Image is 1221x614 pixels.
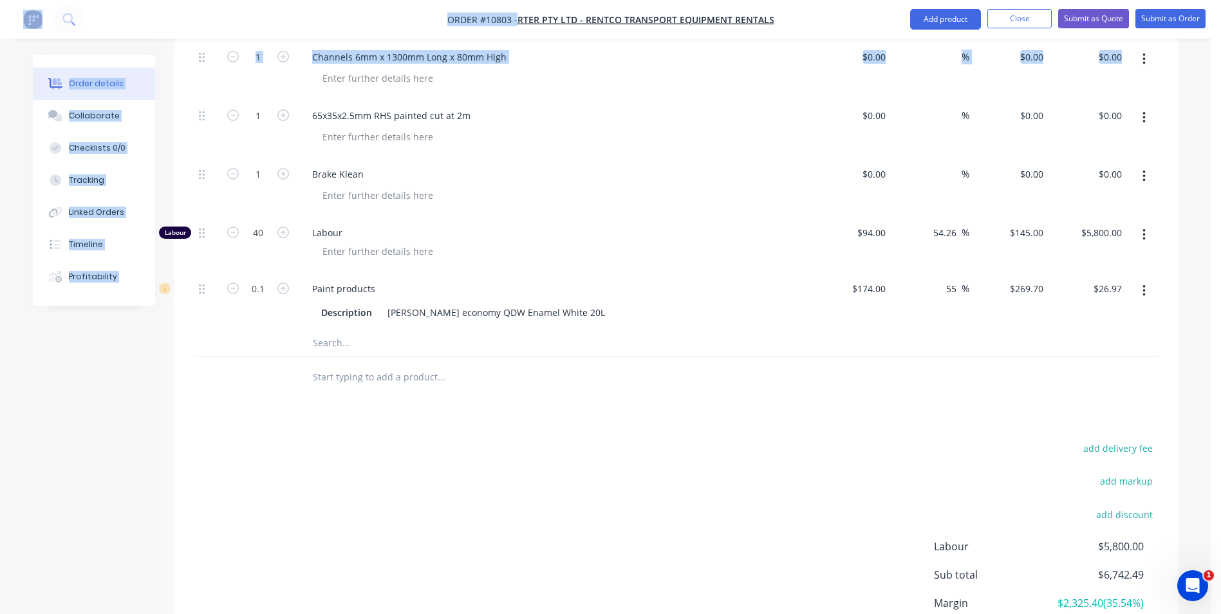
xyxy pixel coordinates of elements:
[33,100,155,132] button: Collaborate
[1177,570,1208,601] iframe: Intercom live chat
[69,110,120,122] div: Collaborate
[312,364,570,390] input: Start typing to add a product...
[1049,595,1144,611] span: $2,325.40 ( 35.54 %)
[1049,539,1144,554] span: $5,800.00
[33,196,155,228] button: Linked Orders
[312,226,806,239] span: Labour
[910,9,981,30] button: Add product
[302,165,374,183] div: Brake Klean
[23,10,42,29] img: Factory
[1058,9,1129,28] button: Submit as Quote
[1204,570,1214,581] span: 1
[69,271,117,283] div: Profitability
[69,174,104,186] div: Tracking
[69,239,103,250] div: Timeline
[33,132,155,164] button: Checklists 0/0
[1076,440,1159,457] button: add delivery fee
[302,279,386,298] div: Paint products
[316,303,377,322] div: Description
[934,595,1049,611] span: Margin
[33,68,155,100] button: Order details
[69,78,124,89] div: Order details
[33,164,155,196] button: Tracking
[1135,9,1206,28] button: Submit as Order
[987,9,1052,28] button: Close
[934,539,1049,554] span: Labour
[447,14,517,26] span: Order #10803 -
[69,142,126,154] div: Checklists 0/0
[962,108,969,123] span: %
[1093,472,1159,490] button: add markup
[159,227,191,239] div: Labour
[962,281,969,296] span: %
[962,225,969,240] span: %
[302,48,517,66] div: Channels 6mm x 1300mm Long x 80mm High
[962,167,969,181] span: %
[1089,505,1159,523] button: add discount
[962,50,969,64] span: %
[33,228,155,261] button: Timeline
[934,567,1049,582] span: Sub total
[33,261,155,293] button: Profitability
[302,106,481,125] div: 65x35x2.5mm RHS painted cut at 2m
[1049,567,1144,582] span: $6,742.49
[312,330,570,356] input: Search...
[69,207,124,218] div: Linked Orders
[382,303,610,322] div: [PERSON_NAME] economy QDW Enamel White 20L
[517,14,774,26] a: RTER Pty Ltd - Rentco Transport Equipment Rentals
